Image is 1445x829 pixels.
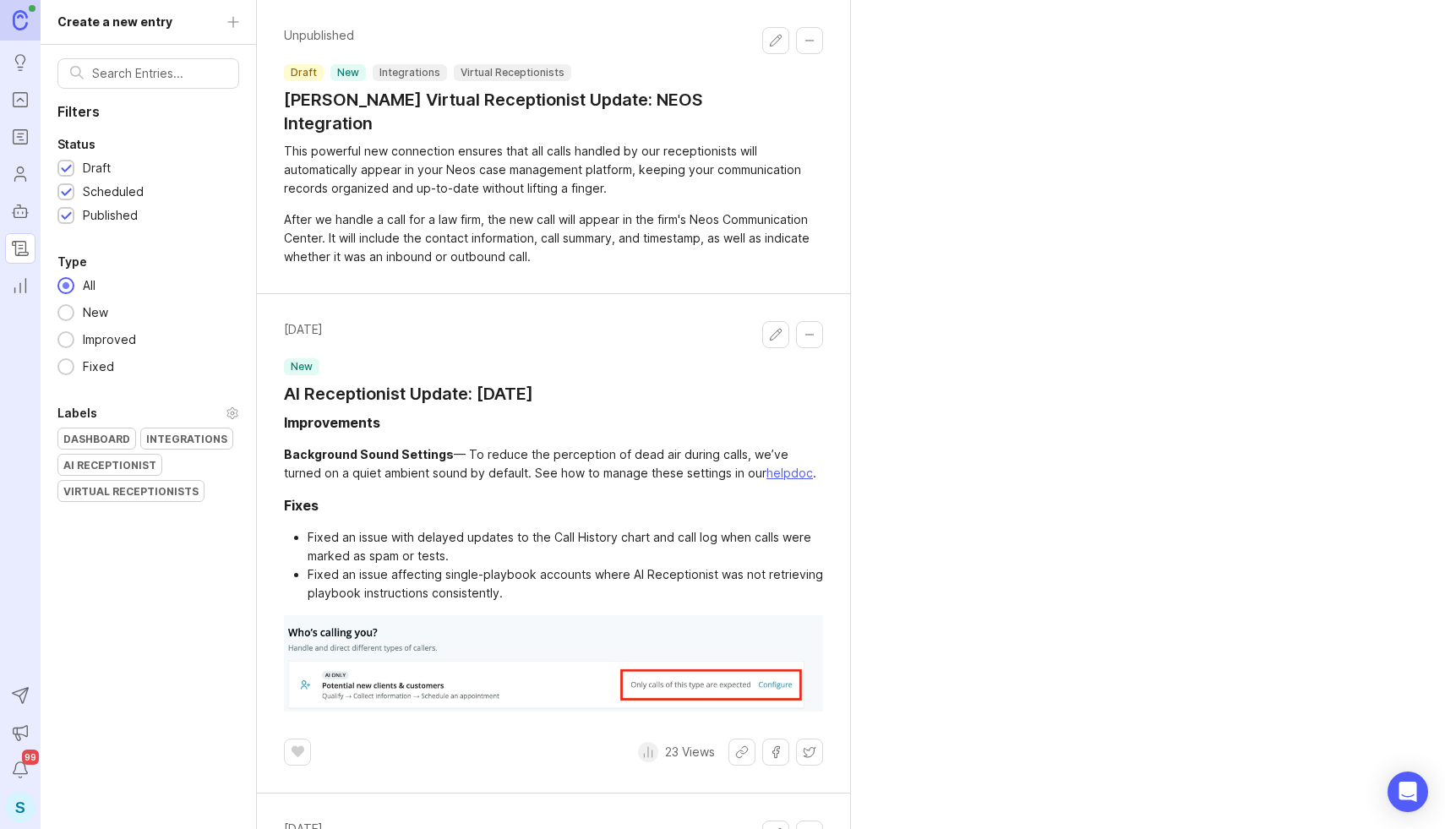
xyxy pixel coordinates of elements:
[5,233,35,264] a: Changelog
[5,755,35,785] button: Notifications
[58,455,161,475] div: AI Receptionist
[74,330,144,349] div: Improved
[284,412,380,433] div: Improvements
[766,466,813,480] a: helpdoc
[74,303,117,322] div: New
[284,495,319,515] div: Fixes
[5,122,35,152] a: Roadmaps
[308,565,823,603] li: Fixed an issue affecting single-playbook accounts where AI Receptionist was not retrieving playbo...
[92,64,226,83] input: Search Entries...
[141,428,232,449] div: Integrations
[1388,772,1428,812] div: Open Intercom Messenger
[284,210,823,266] div: After we handle a call for a law firm, the new call will appear in the firm's Neos Communication ...
[57,252,87,272] div: Type
[284,27,762,44] p: Unpublished
[13,10,28,30] img: Canny Home
[5,717,35,748] button: Announcements
[5,680,35,711] button: Send to Autopilot
[41,102,256,121] p: Filters
[284,615,823,712] img: Image 9-11-25 at 3
[796,739,823,766] button: Share on X
[83,159,111,177] div: Draft
[58,481,204,501] div: Virtual Receptionists
[5,792,35,822] button: S
[284,88,762,135] a: [PERSON_NAME] Virtual Receptionist Update: NEOS Integration
[337,66,359,79] p: new
[5,270,35,301] a: Reporting
[5,85,35,115] a: Portal
[762,27,789,54] button: Edit changelog entry
[461,66,564,79] p: Virtual Receptionists
[796,27,823,54] button: Collapse changelog entry
[291,360,313,374] p: new
[284,447,454,461] div: Background Sound Settings
[5,159,35,189] a: Users
[291,66,317,79] p: draft
[83,206,138,225] div: Published
[57,134,95,155] div: Status
[284,445,823,483] div: — To reduce the perception of dead air during calls, we’ve turned on a quiet ambient sound by def...
[57,13,172,31] div: Create a new entry
[762,739,789,766] button: Share on Facebook
[762,321,789,348] button: Edit changelog entry
[728,739,755,766] button: Share link
[284,142,823,198] div: This powerful new connection ensures that all calls handled by our receptionists will automatical...
[308,528,823,565] li: Fixed an issue with delayed updates to the Call History chart and call log when calls were marked...
[284,321,533,338] time: [DATE]
[58,428,135,449] div: Dashboard
[796,321,823,348] button: Collapse changelog entry
[5,47,35,78] a: Ideas
[22,750,39,765] span: 99
[284,382,533,406] a: AI Receptionist Update: [DATE]
[74,276,104,295] div: All
[83,183,144,201] div: Scheduled
[665,744,715,761] p: 23 Views
[5,196,35,226] a: Autopilot
[379,66,440,79] p: Integrations
[57,403,97,423] div: Labels
[74,357,123,376] div: Fixed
